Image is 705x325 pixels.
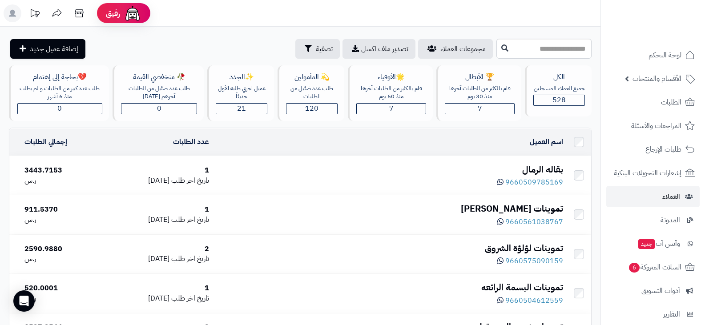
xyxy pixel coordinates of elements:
span: 9660575090159 [505,256,563,266]
span: 7 [478,103,482,114]
span: 0 [157,103,161,114]
a: إجمالي الطلبات [24,136,67,147]
div: ر.س [24,215,98,225]
a: ✨الجددعميل اجري طلبه الأول حديثاّ21 [205,65,276,121]
div: بقاله الرمال [216,163,563,176]
div: 911.5370 [24,205,98,215]
span: 7 [389,103,394,114]
div: 💫 المأمولين [286,72,338,82]
div: [DATE] [105,293,209,304]
span: الطلبات [661,96,681,108]
div: [DATE] [105,176,209,186]
a: الكلجميع العملاء المسجلين528 [523,65,593,121]
a: إشعارات التحويلات البنكية [606,162,700,184]
span: التقارير [663,308,680,321]
span: العملاء [662,190,680,203]
a: 🥀 منخفضي القيمةطلب عدد ضئيل من الطلبات آخرهم [DATE]0 [111,65,206,121]
span: 0 [57,103,62,114]
span: 6 [629,263,640,273]
span: وآتس آب [637,237,680,250]
a: 💔بحاجة إلى إهتمامطلب عدد كبير من الطلبات و لم يطلب منذ 6 أشهر0 [7,65,111,121]
div: ر.س [24,293,98,304]
div: 3443.7153 [24,165,98,176]
div: [DATE] [105,215,209,225]
div: ر.س [24,176,98,186]
div: 2590.9880 [24,244,98,254]
a: 🌟الأوفياءقام بالكثير من الطلبات آخرها منذ 60 يوم7 [346,65,435,121]
span: إضافة عميل جديد [30,44,78,54]
span: مجموعات العملاء [440,44,486,54]
span: 9660509785169 [505,177,563,188]
div: 1 [105,283,209,293]
span: الأقسام والمنتجات [632,72,681,85]
span: 9660504612559 [505,295,563,306]
span: تاريخ اخر طلب [171,253,209,264]
span: إشعارات التحويلات البنكية [614,167,681,179]
span: تاريخ اخر طلب [171,293,209,304]
div: طلب عدد كبير من الطلبات و لم يطلب منذ 6 أشهر [17,84,102,101]
a: 9660575090159 [497,256,563,266]
span: 120 [305,103,318,114]
div: طلب عدد ضئيل من الطلبات [286,84,338,101]
span: 21 [237,103,246,114]
a: اسم العميل [530,136,563,147]
div: 520.0001 [24,283,98,293]
div: 🌟الأوفياء [356,72,426,82]
a: تحديثات المنصة [24,4,46,24]
img: ai-face.png [124,4,141,22]
a: إضافة عميل جديد [10,39,85,59]
a: تصدير ملف اكسل [342,39,415,59]
a: الطلبات [606,92,700,113]
div: تموينات [PERSON_NAME] [216,202,563,215]
a: المراجعات والأسئلة [606,115,700,136]
div: ر.س [24,254,98,264]
span: 528 [552,95,566,105]
a: العملاء [606,186,700,207]
span: جديد [638,239,655,249]
div: طلب عدد ضئيل من الطلبات آخرهم [DATE] [121,84,197,101]
div: ✨الجدد [216,72,267,82]
span: المدونة [661,214,680,226]
span: رفيق [106,8,120,19]
div: تموينات البسمة الرائعه [216,281,563,294]
div: 🏆 الأبطال [445,72,515,82]
span: طلبات الإرجاع [645,143,681,156]
a: التقارير [606,304,700,325]
a: وآتس آبجديد [606,233,700,254]
span: تصفية [316,44,333,54]
a: مجموعات العملاء [418,39,493,59]
button: تصفية [295,39,340,59]
div: 💔بحاجة إلى إهتمام [17,72,102,82]
div: تموينات لؤلؤة الشروق [216,242,563,255]
div: الكل [533,72,585,82]
span: السلات المتروكة [628,261,681,273]
a: المدونة [606,209,700,231]
div: قام بالكثير من الطلبات آخرها منذ 60 يوم [356,84,426,101]
span: لوحة التحكم [649,49,681,61]
div: 1 [105,205,209,215]
a: السلات المتروكة6 [606,257,700,278]
div: 2 [105,244,209,254]
img: logo-2.png [645,20,697,39]
a: 🏆 الأبطالقام بالكثير من الطلبات آخرها منذ 30 يوم7 [435,65,523,121]
span: أدوات التسويق [641,285,680,297]
a: لوحة التحكم [606,44,700,66]
span: 9660561038767 [505,217,563,227]
span: تاريخ اخر طلب [171,175,209,186]
span: المراجعات والأسئلة [631,120,681,132]
span: تصدير ملف اكسل [361,44,408,54]
a: 9660504612559 [497,295,563,306]
a: 9660561038767 [497,217,563,227]
div: [DATE] [105,254,209,264]
div: Open Intercom Messenger [13,290,35,312]
a: 9660509785169 [497,177,563,188]
a: أدوات التسويق [606,280,700,301]
div: 🥀 منخفضي القيمة [121,72,197,82]
a: 💫 المأمولينطلب عدد ضئيل من الطلبات120 [276,65,346,121]
a: طلبات الإرجاع [606,139,700,160]
div: عميل اجري طلبه الأول حديثاّ [216,84,267,101]
a: عدد الطلبات [173,136,209,147]
span: تاريخ اخر طلب [171,214,209,225]
div: جميع العملاء المسجلين [533,84,585,93]
div: قام بالكثير من الطلبات آخرها منذ 30 يوم [445,84,515,101]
